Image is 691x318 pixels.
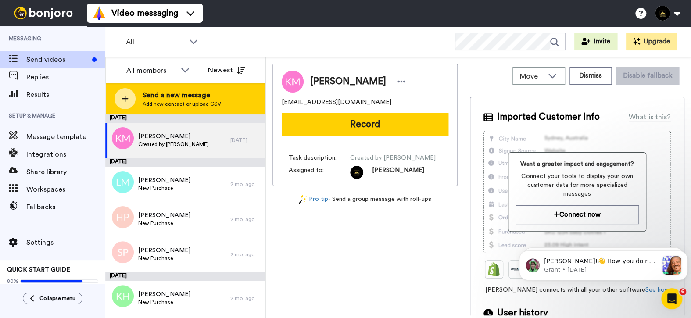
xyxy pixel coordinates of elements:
span: Replies [26,72,105,82]
img: kh.png [112,285,134,307]
span: Want a greater impact and engagement? [516,160,639,168]
span: New Purchase [138,255,190,262]
span: Video messaging [111,7,178,19]
span: New Purchase [138,220,190,227]
div: What is this? [629,112,671,122]
span: 80% [7,278,18,285]
button: Collapse menu [23,293,82,304]
span: New Purchase [138,299,190,306]
div: 2 mo. ago [230,181,261,188]
span: 6 [679,288,686,295]
span: Send videos [26,54,89,65]
div: [DATE] [230,137,261,144]
span: [PERSON_NAME] [310,75,386,88]
div: 2 mo. ago [230,216,261,223]
span: Created by [PERSON_NAME] [138,141,209,148]
button: Record [282,113,448,136]
img: km.png [112,127,134,149]
span: Imported Customer Info [497,111,600,124]
span: Assigned to: [289,166,350,179]
span: New Purchase [138,185,190,192]
img: Image of Kelvin Mathis [282,71,304,93]
span: Connect your tools to display your own customer data for more specialized messages [516,172,639,198]
span: Integrations [26,149,105,160]
span: [PERSON_NAME] connects with all your other software [483,286,671,294]
a: Pro tip [299,195,328,204]
div: - Send a group message with roll-ups [272,195,458,204]
button: Upgrade [626,33,677,50]
img: Shopify [487,262,501,276]
div: 2 mo. ago [230,251,261,258]
span: [EMAIL_ADDRESS][DOMAIN_NAME] [282,98,391,107]
img: lm.png [112,171,134,193]
div: 2 mo. ago [230,295,261,302]
img: vm-color.svg [92,6,106,20]
span: Settings [26,237,105,248]
span: [PERSON_NAME] [138,211,190,220]
img: sp.png [112,241,134,263]
span: Move [520,71,544,82]
img: magic-wand.svg [299,195,307,204]
span: [PERSON_NAME] [138,290,190,299]
span: QUICK START GUIDE [7,267,70,273]
iframe: Intercom live chat [661,288,682,309]
div: [DATE] [105,272,265,281]
button: Dismiss [569,67,612,85]
span: Results [26,89,105,100]
span: Task description : [289,154,350,162]
img: 301f1268-ff43-4957-b0ce-04010b300629-1727728646.jpg [350,166,363,179]
span: All [126,37,185,47]
span: Add new contact or upload CSV [143,100,221,107]
button: Newest [201,61,252,79]
span: Fallbacks [26,202,105,212]
button: Disable fallback [616,67,679,85]
button: Invite [574,33,617,50]
span: Workspaces [26,184,105,195]
iframe: Intercom notifications message [516,233,691,294]
img: bj-logo-header-white.svg [11,7,76,19]
span: Collapse menu [39,295,75,302]
div: [DATE] [105,158,265,167]
span: [PERSON_NAME] [138,176,190,185]
img: hp.png [112,206,134,228]
span: [PERSON_NAME] [372,166,424,179]
span: Message template [26,132,105,142]
button: Connect now [516,205,639,224]
img: Ontraport [511,262,525,276]
span: [PERSON_NAME] [138,132,209,141]
div: [DATE] [105,114,265,123]
span: Created by [PERSON_NAME] [350,154,436,162]
div: All members [126,65,176,76]
span: [PERSON_NAME] [138,246,190,255]
span: Send a new message [143,90,221,100]
span: Share library [26,167,105,177]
